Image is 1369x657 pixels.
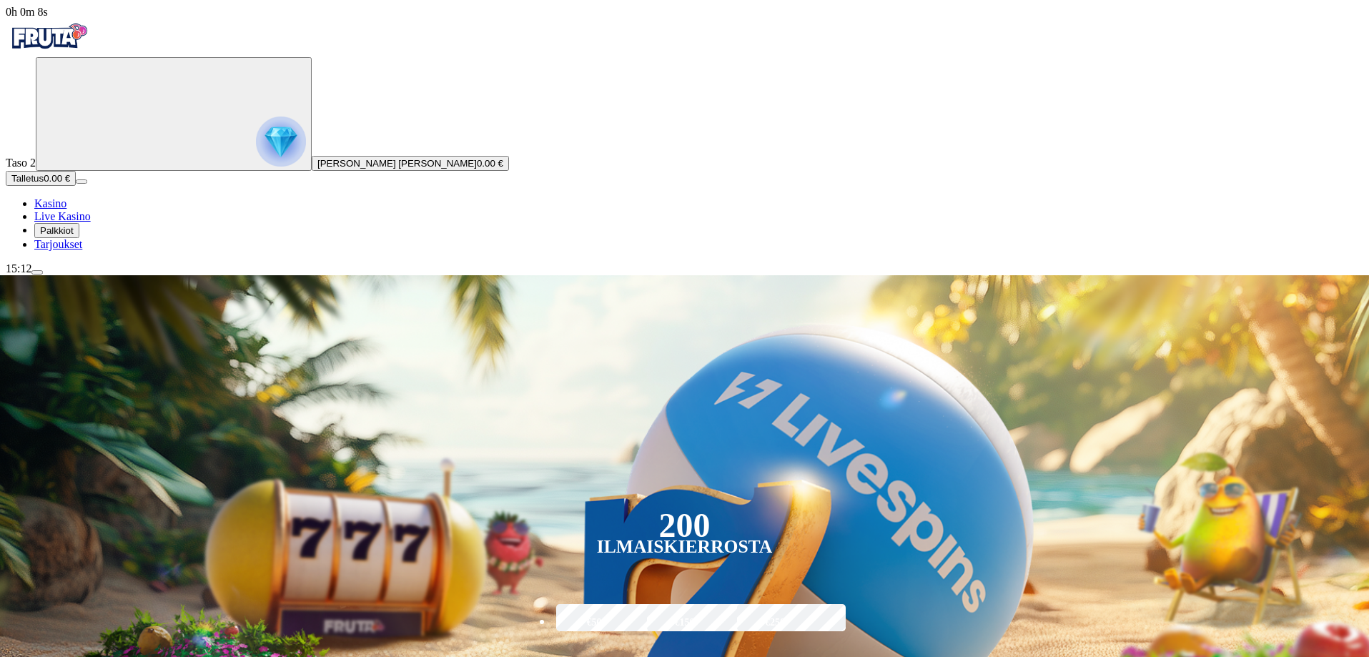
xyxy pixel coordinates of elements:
span: Talletus [11,173,44,184]
button: Talletusplus icon0.00 € [6,171,76,186]
a: gift-inverted iconTarjoukset [34,238,82,250]
span: Tarjoukset [34,238,82,250]
span: 0.00 € [477,158,503,169]
a: Fruta [6,44,92,56]
span: Taso 2 [6,157,36,169]
label: €150 [643,602,726,643]
label: €250 [733,602,816,643]
a: poker-chip iconLive Kasino [34,210,91,222]
span: Kasino [34,197,66,209]
div: 200 [658,517,710,534]
img: reward progress [256,117,306,167]
button: [PERSON_NAME] [PERSON_NAME]0.00 € [312,156,509,171]
nav: Primary [6,19,1363,251]
button: menu [31,270,43,275]
button: reward progress [36,57,312,171]
label: €50 [553,602,636,643]
button: reward iconPalkkiot [34,223,79,238]
span: [PERSON_NAME] [PERSON_NAME] [317,158,477,169]
span: 0.00 € [44,173,70,184]
span: Live Kasino [34,210,91,222]
div: Ilmaiskierrosta [597,538,773,555]
span: user session time [6,6,48,18]
span: 15:12 [6,262,31,275]
img: Fruta [6,19,92,54]
a: diamond iconKasino [34,197,66,209]
button: menu [76,179,87,184]
span: Palkkiot [40,225,74,236]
